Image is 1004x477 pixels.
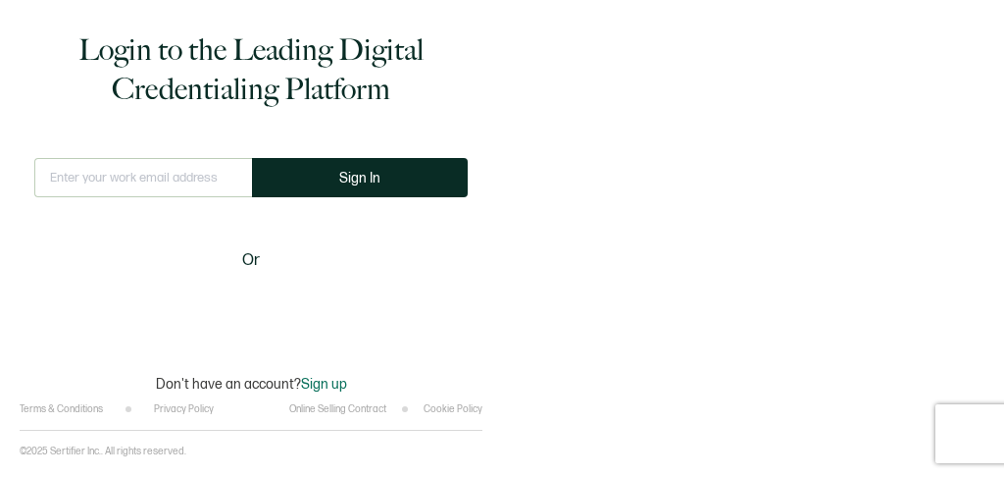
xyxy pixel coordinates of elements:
[242,248,260,273] span: Or
[128,286,374,329] iframe: Sign in with Google Button
[156,376,347,393] p: Don't have an account?
[252,158,468,197] button: Sign In
[34,158,252,197] input: Enter your work email address
[154,403,214,415] a: Privacy Policy
[339,171,380,185] span: Sign In
[34,30,468,109] h1: Login to the Leading Digital Credentialing Platform
[20,446,186,457] p: ©2025 Sertifier Inc.. All rights reserved.
[20,403,103,415] a: Terms & Conditions
[301,376,347,393] span: Sign up
[424,403,482,415] a: Cookie Policy
[289,403,386,415] a: Online Selling Contract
